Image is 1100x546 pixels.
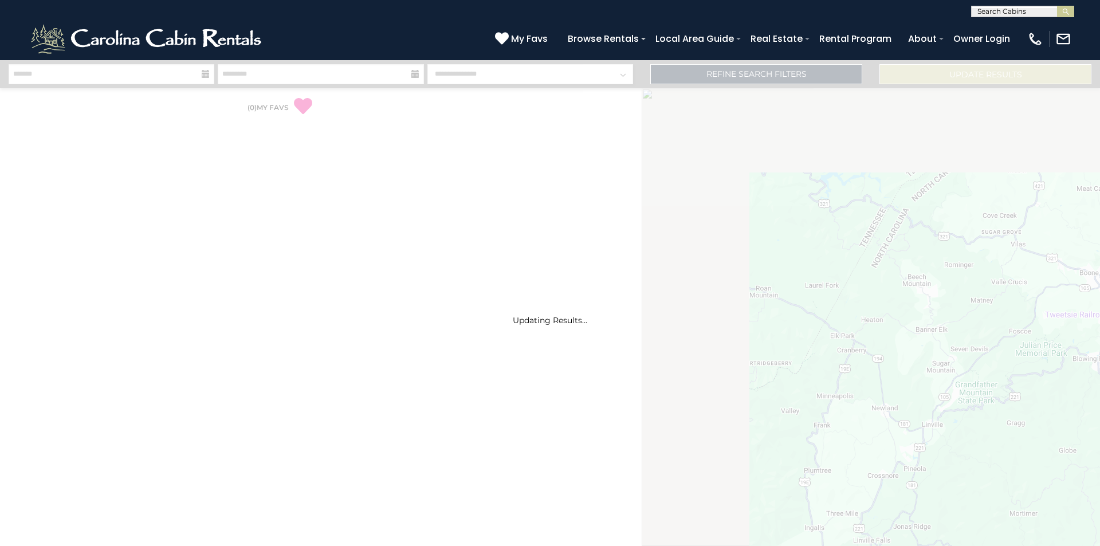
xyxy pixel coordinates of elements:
a: Local Area Guide [650,29,740,49]
img: mail-regular-white.png [1055,31,1071,47]
a: Real Estate [745,29,808,49]
span: My Favs [511,32,548,46]
a: Owner Login [948,29,1016,49]
a: Browse Rentals [562,29,645,49]
a: Rental Program [814,29,897,49]
a: About [902,29,942,49]
img: White-1-2.png [29,22,266,56]
img: phone-regular-white.png [1027,31,1043,47]
a: My Favs [495,32,551,46]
